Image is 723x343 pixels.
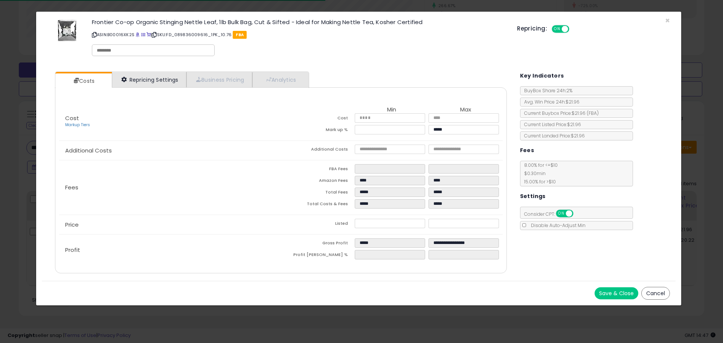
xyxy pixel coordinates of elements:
span: FBA [233,31,247,39]
a: BuyBox page [136,32,140,38]
p: Cost [59,115,281,128]
td: Mark up % [281,125,355,137]
td: Total Fees [281,188,355,199]
p: Additional Costs [59,148,281,154]
a: Markup Tiers [65,122,90,128]
span: Current Listed Price: $21.96 [520,121,581,128]
th: Max [429,107,502,113]
td: Amazon Fees [281,176,355,188]
h5: Repricing: [517,26,547,32]
a: Costs [55,73,111,88]
span: ( FBA ) [587,110,599,116]
span: Disable Auto-Adjust Min [527,222,586,229]
p: Profit [59,247,281,253]
a: Your listing only [146,32,151,38]
td: FBA Fees [281,164,355,176]
span: 8.00 % for <= $10 [520,162,558,185]
span: ON [552,26,562,32]
a: Analytics [252,72,308,87]
button: Cancel [641,287,670,300]
span: × [665,15,670,26]
td: Cost [281,113,355,125]
h5: Settings [520,192,546,201]
td: Listed [281,219,355,230]
span: Avg. Win Price 24h: $21.96 [520,99,580,105]
span: $21.96 [572,110,599,116]
span: $0.30 min [520,170,546,177]
h5: Key Indicators [520,71,564,81]
span: Current Landed Price: $21.96 [520,133,585,139]
span: ON [557,210,566,217]
span: BuyBox Share 24h: 2% [520,87,572,94]
span: 15.00 % for > $10 [520,178,556,185]
h5: Fees [520,146,534,155]
td: Additional Costs [281,145,355,156]
span: Current Buybox Price: [520,110,599,116]
span: OFF [572,210,584,217]
a: All offer listings [141,32,145,38]
td: Profit [PERSON_NAME] % [281,250,355,262]
a: Business Pricing [186,72,252,87]
button: Save & Close [595,287,638,299]
p: Price [59,222,281,228]
span: OFF [568,26,580,32]
a: Repricing Settings [112,72,186,87]
th: Min [355,107,429,113]
img: 4111VzZfdJL._SL60_.jpg [56,19,78,42]
span: Consider CPT: [520,211,583,217]
h3: Frontier Co-op Organic Stinging Nettle Leaf, 1lb Bulk Bag, Cut & Sifted - Ideal for Making Nettle... [92,19,506,25]
td: Gross Profit [281,238,355,250]
p: ASIN: B00016XK2S | SKU: FD_089836009616_1PK_10.76 [92,29,506,41]
td: Total Costs & Fees [281,199,355,211]
p: Fees [59,184,281,191]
